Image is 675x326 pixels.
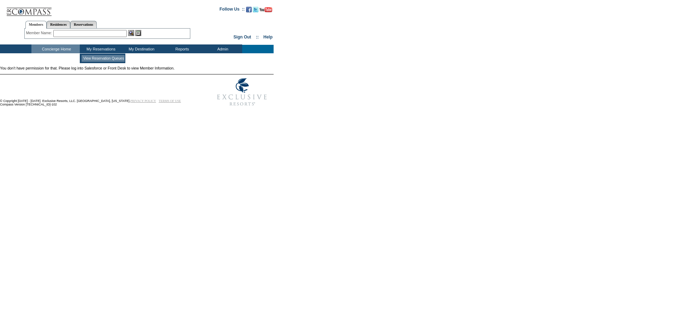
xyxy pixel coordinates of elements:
img: Compass Home [6,2,52,16]
a: Subscribe to our YouTube Channel [259,9,272,13]
td: Reports [161,44,202,53]
a: Reservations [70,21,97,28]
img: Become our fan on Facebook [246,7,252,12]
td: Admin [202,44,242,53]
a: Members [25,21,47,29]
td: Follow Us :: [220,6,245,14]
a: Sign Out [233,35,251,40]
span: :: [256,35,259,40]
a: Residences [47,21,70,28]
img: Reservations [135,30,141,36]
img: Follow us on Twitter [253,7,258,12]
a: PRIVACY POLICY [130,99,156,103]
td: View Reservation Queues [82,55,125,62]
a: Follow us on Twitter [253,9,258,13]
td: My Reservations [80,44,120,53]
img: Exclusive Resorts [210,74,274,110]
a: Help [263,35,273,40]
a: Become our fan on Facebook [246,9,252,13]
div: Member Name: [26,30,53,36]
td: Concierge Home [31,44,80,53]
td: My Destination [120,44,161,53]
a: TERMS OF USE [159,99,181,103]
img: Subscribe to our YouTube Channel [259,7,272,12]
img: View [128,30,134,36]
